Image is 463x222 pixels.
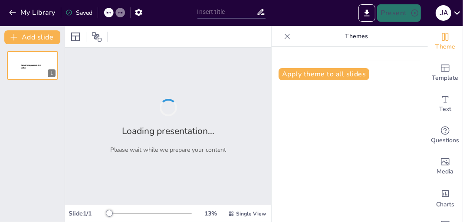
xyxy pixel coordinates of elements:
[428,120,463,151] div: Get real-time input from your audience
[428,88,463,120] div: Add text boxes
[428,57,463,88] div: Add ready made slides
[69,30,82,44] div: Layout
[428,182,463,213] div: Add charts and graphs
[122,125,214,137] h2: Loading presentation...
[377,4,420,22] button: Present
[92,32,102,42] span: Position
[4,30,60,44] button: Add slide
[69,209,108,218] div: Slide 1 / 1
[279,68,369,80] button: Apply theme to all slides
[428,26,463,57] div: Change the overall theme
[7,51,58,80] div: 1
[294,26,419,47] p: Themes
[431,136,460,145] span: Questions
[436,5,451,21] div: j a
[435,42,455,52] span: Theme
[358,4,375,22] button: Export to PowerPoint
[200,209,221,218] div: 13 %
[66,9,92,17] div: Saved
[236,210,266,217] span: Single View
[197,6,257,18] input: Insert title
[110,146,226,154] p: Please wait while we prepare your content
[7,6,59,20] button: My Library
[21,64,41,69] span: Sendsteps presentation editor
[436,4,451,22] button: j a
[437,167,454,176] span: Media
[48,69,56,77] div: 1
[428,151,463,182] div: Add images, graphics, shapes or video
[436,200,454,209] span: Charts
[439,104,451,114] span: Text
[432,73,459,83] span: Template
